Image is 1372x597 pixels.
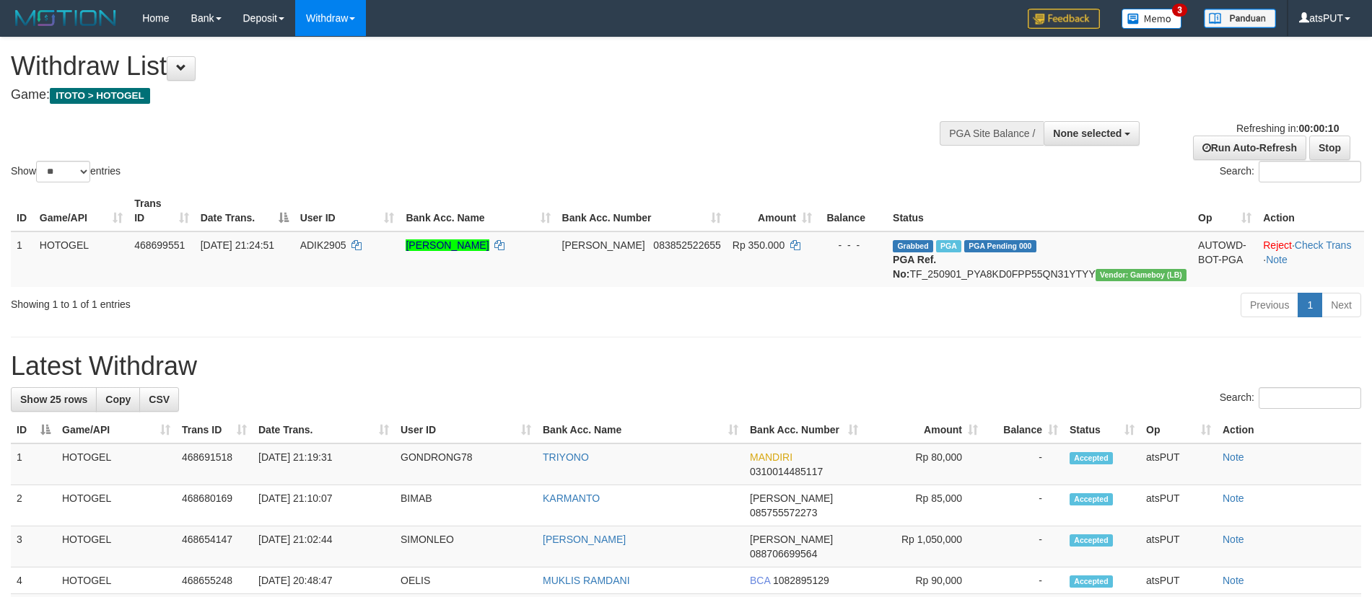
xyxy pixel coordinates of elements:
span: BCA [750,575,770,586]
span: ITOTO > HOTOGEL [50,88,150,104]
span: [PERSON_NAME] [750,492,833,504]
th: Balance: activate to sort column ascending [984,417,1064,443]
span: Copy [105,394,131,405]
th: Trans ID: activate to sort column ascending [128,190,194,231]
input: Search: [1259,387,1361,409]
td: 1 [11,231,34,287]
td: HOTOGEL [34,231,128,287]
th: Op: activate to sort column ascending [1140,417,1217,443]
a: Note [1223,575,1244,586]
th: Balance [818,190,887,231]
td: atsPUT [1140,567,1217,594]
td: 468654147 [176,526,253,567]
span: Vendor URL: https://dashboard.q2checkout.com/secure [1096,269,1187,281]
td: 468691518 [176,443,253,485]
td: [DATE] 20:48:47 [253,567,395,594]
th: Bank Acc. Name: activate to sort column ascending [400,190,556,231]
th: Game/API: activate to sort column ascending [56,417,176,443]
span: Accepted [1070,575,1113,588]
div: Showing 1 to 1 of 1 entries [11,291,561,311]
span: Copy 083852522655 to clipboard [653,239,720,251]
div: PGA Site Balance / [940,121,1044,146]
span: Accepted [1070,452,1113,464]
td: · · [1257,231,1364,287]
a: Copy [96,387,140,412]
span: Rp 350.000 [733,239,785,251]
td: Rp 1,050,000 [864,526,984,567]
a: MUKLIS RAMDANI [543,575,630,586]
span: Grabbed [893,240,933,252]
th: Bank Acc. Number: activate to sort column ascending [556,190,727,231]
a: Note [1223,451,1244,463]
span: MANDIRI [750,451,792,463]
a: Show 25 rows [11,387,97,412]
th: User ID: activate to sort column ascending [395,417,537,443]
span: [PERSON_NAME] [562,239,645,251]
th: Bank Acc. Number: activate to sort column ascending [744,417,864,443]
td: AUTOWD-BOT-PGA [1192,231,1257,287]
td: 468680169 [176,485,253,526]
a: [PERSON_NAME] [543,534,626,545]
button: None selected [1044,121,1140,146]
td: HOTOGEL [56,526,176,567]
a: Run Auto-Refresh [1193,136,1306,160]
td: [DATE] 21:10:07 [253,485,395,526]
td: - [984,526,1064,567]
span: PGA Pending [964,240,1036,252]
td: atsPUT [1140,526,1217,567]
td: [DATE] 21:02:44 [253,526,395,567]
th: Bank Acc. Name: activate to sort column ascending [537,417,744,443]
td: BIMAB [395,485,537,526]
td: Rp 90,000 [864,567,984,594]
td: 3 [11,526,56,567]
span: Accepted [1070,534,1113,547]
a: Note [1223,492,1244,504]
a: TRIYONO [543,451,589,463]
h4: Game: [11,88,900,102]
td: - [984,567,1064,594]
a: [PERSON_NAME] [406,239,489,251]
td: SIMONLEO [395,526,537,567]
label: Search: [1220,387,1361,409]
img: panduan.png [1204,9,1276,28]
th: Action [1217,417,1361,443]
td: Rp 80,000 [864,443,984,485]
th: Date Trans.: activate to sort column ascending [253,417,395,443]
a: Note [1266,254,1288,265]
td: 1 [11,443,56,485]
a: Next [1321,293,1361,317]
td: GONDRONG78 [395,443,537,485]
span: Copy 088706699564 to clipboard [750,548,817,560]
h1: Latest Withdraw [11,352,1361,381]
span: CSV [149,394,170,405]
th: ID: activate to sort column descending [11,417,56,443]
td: 2 [11,485,56,526]
a: KARMANTO [543,492,600,504]
td: 468655248 [176,567,253,594]
label: Search: [1220,161,1361,182]
th: Status [887,190,1192,231]
span: 468699551 [134,239,185,251]
span: 3 [1172,4,1187,17]
span: [DATE] 21:24:51 [201,239,274,251]
span: Copy 085755572273 to clipboard [750,507,817,518]
td: Rp 85,000 [864,485,984,526]
td: atsPUT [1140,443,1217,485]
th: Status: activate to sort column ascending [1064,417,1140,443]
td: HOTOGEL [56,485,176,526]
img: Button%20Memo.svg [1122,9,1182,29]
a: 1 [1298,293,1322,317]
a: Note [1223,534,1244,545]
td: [DATE] 21:19:31 [253,443,395,485]
td: OELIS [395,567,537,594]
th: User ID: activate to sort column ascending [294,190,401,231]
td: HOTOGEL [56,567,176,594]
th: Trans ID: activate to sort column ascending [176,417,253,443]
td: TF_250901_PYA8KD0FPP55QN31YTYY [887,231,1192,287]
input: Search: [1259,161,1361,182]
td: atsPUT [1140,485,1217,526]
strong: 00:00:10 [1298,123,1339,134]
td: 4 [11,567,56,594]
a: Check Trans [1295,239,1352,251]
img: Feedback.jpg [1028,9,1100,29]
